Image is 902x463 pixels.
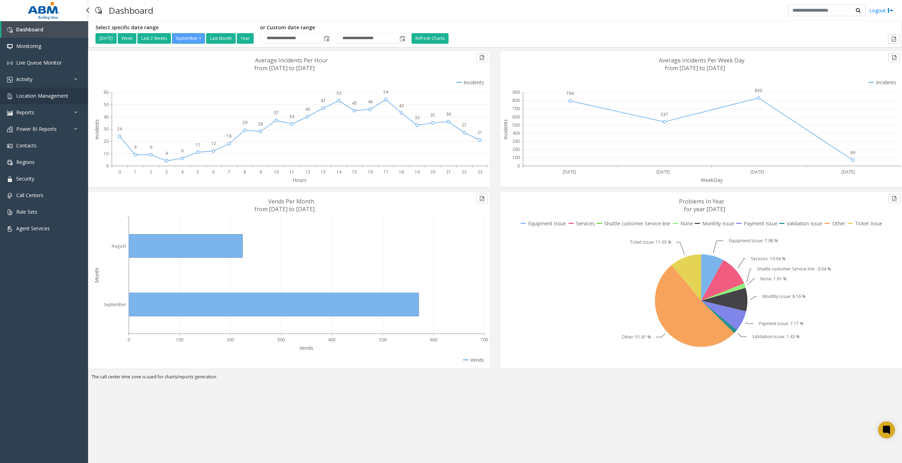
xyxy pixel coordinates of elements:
span: Activity [16,76,32,83]
text: 4 [165,150,168,156]
h3: Dashboard [105,2,157,19]
text: 11 [196,142,200,148]
text: 30 [104,126,109,132]
img: 'icon' [7,176,13,182]
text: 3 [165,169,168,175]
text: 100 [512,154,520,160]
text: 5 [197,169,199,175]
text: 800 [512,97,520,103]
text: 37 [274,110,279,116]
text: Validation Issue: 1.43 % [752,334,800,340]
text: 18 [399,169,404,175]
text: Equipment Issue: 7.98 % [729,238,778,244]
text: 20 [104,138,109,144]
button: [DATE] [95,33,117,44]
text: [DATE] [563,169,576,175]
text: Vends Per Month [268,197,314,205]
text: August [112,243,126,249]
text: 16 [368,169,373,175]
text: Average Incidents Per Week Day [659,56,745,64]
text: 537 [661,111,668,117]
img: 'icon' [7,143,13,149]
text: Incidents [93,119,100,140]
text: Payment Issue: 7.17 % [759,321,804,327]
text: 900 [512,89,520,95]
text: Vends [299,345,313,351]
img: pageIcon [95,2,102,19]
button: Export to pdf [476,53,488,62]
button: September [172,33,205,44]
h5: or Custom date range [260,25,406,31]
text: 34 [289,114,295,120]
text: from [DATE] to [DATE] [665,64,725,72]
img: 'icon' [7,127,13,132]
text: 20 [430,169,435,175]
button: Week [118,33,136,44]
text: Problems In Year [679,197,724,205]
text: 300 [512,138,520,144]
text: 700 [512,105,520,111]
img: 'icon' [7,77,13,83]
text: 18 [227,133,231,139]
text: Monthly Issue: 8.16 % [762,293,806,299]
h5: Select specific date range [95,25,255,31]
text: 28 [258,121,263,127]
text: 27 [462,122,467,128]
text: September [104,301,126,307]
text: Incidents [502,119,509,140]
img: 'icon' [7,44,13,49]
span: Regions [16,159,35,165]
text: 22 [462,169,467,175]
text: 54 [383,89,389,95]
text: 200 [512,146,520,152]
text: for year [DATE] [684,205,725,213]
text: from [DATE] to [DATE] [254,64,315,72]
text: 46 [368,99,373,105]
text: 100 [176,337,183,343]
img: 'icon' [7,193,13,199]
button: Export to pdf [888,35,900,44]
text: 50 [104,102,109,108]
text: Other: 51.61 % [622,334,651,340]
text: 200 [227,337,234,343]
text: 35 [430,112,435,118]
text: 21 [477,129,482,135]
text: 36 [446,111,451,117]
text: 24 [117,126,122,132]
text: 60 [104,89,109,95]
text: [DATE] [656,169,670,175]
text: 47 [321,98,326,104]
img: 'icon' [7,27,13,33]
text: 12 [305,169,310,175]
text: 600 [512,114,520,120]
text: Ticket Issue: 11.03 % [630,239,672,245]
text: 6 [212,169,215,175]
span: Toggle popup [322,33,330,43]
text: 300 [277,337,285,343]
text: 400 [512,130,520,136]
text: 830 [755,87,762,93]
span: Agent Services [16,225,50,232]
text: 15 [352,169,357,175]
text: 1 [134,169,136,175]
text: 40 [104,114,109,120]
button: Export to pdf [888,194,900,203]
span: Monitoring [16,43,41,49]
text: 45 [352,100,357,106]
text: Average Incidents Per Hour [255,56,328,64]
text: [DATE] [841,169,855,175]
span: Location Management [16,92,68,99]
text: Hours [293,177,307,183]
span: Live Queue Monitor [16,59,62,66]
button: Export to pdf [476,194,488,203]
img: 'icon' [7,60,13,66]
a: Dashboard [1,21,88,38]
div: The call center time zone is used for charts/reports generation [88,374,902,384]
text: 40 [305,106,310,112]
text: 0 [517,163,520,169]
text: 0 [118,169,121,175]
text: 29 [242,120,247,126]
span: Security [16,175,34,182]
img: 'icon' [7,160,13,165]
text: 6 [181,148,184,154]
